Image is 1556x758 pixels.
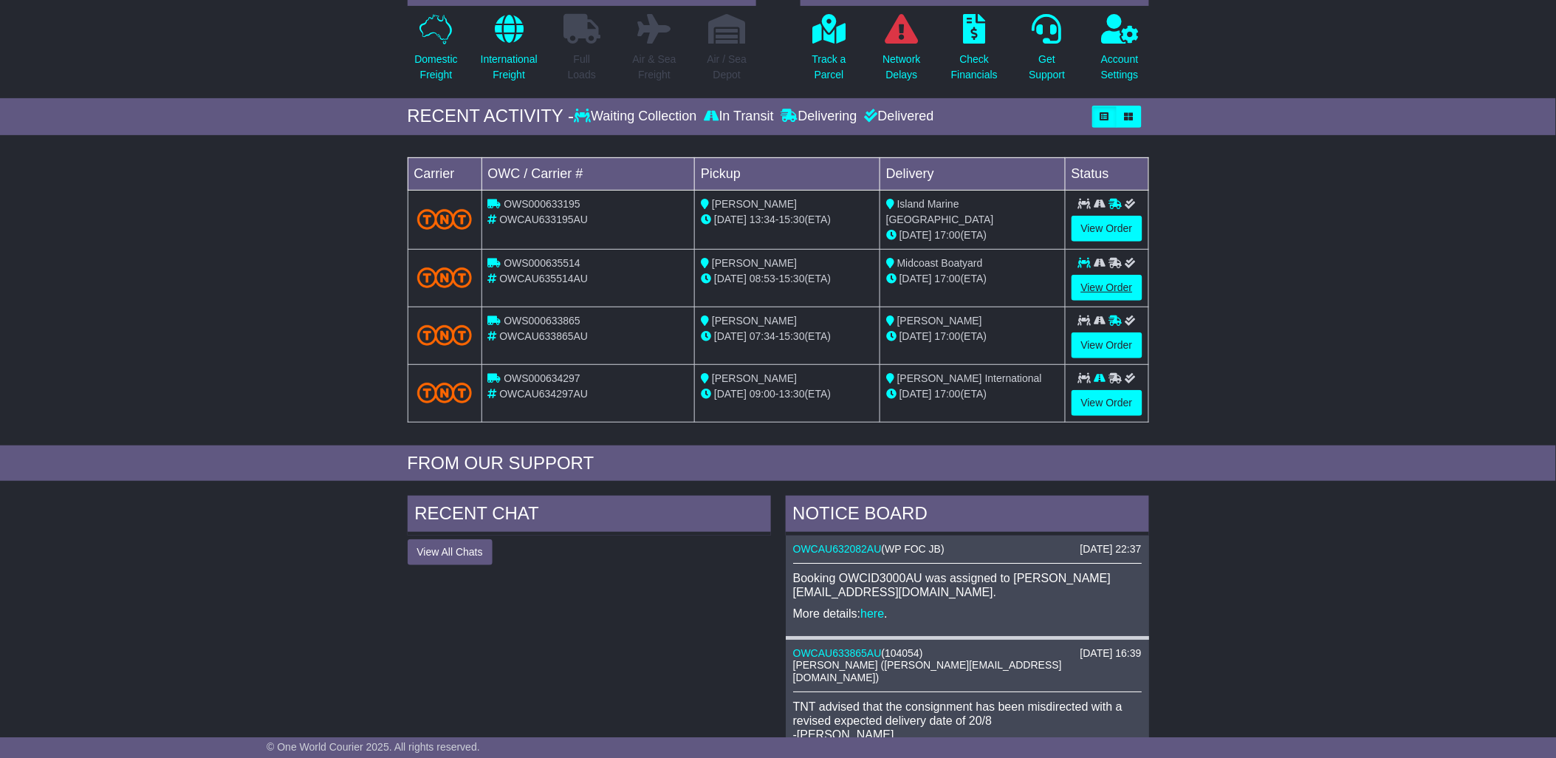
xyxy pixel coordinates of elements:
[504,198,580,210] span: OWS000633195
[712,372,797,384] span: [PERSON_NAME]
[793,571,1142,599] p: Booking OWCID3000AU was assigned to [PERSON_NAME][EMAIL_ADDRESS][DOMAIN_NAME].
[1101,52,1139,83] p: Account Settings
[481,52,538,83] p: International Freight
[897,257,983,269] span: Midcoast Boatyard
[714,273,747,284] span: [DATE]
[267,741,480,753] span: © One World Courier 2025. All rights reserved.
[414,52,457,83] p: Domestic Freight
[860,607,884,620] a: here
[408,496,771,536] div: RECENT CHAT
[417,267,473,287] img: TNT_Domestic.png
[950,13,998,91] a: CheckFinancials
[408,157,481,190] td: Carrier
[563,52,600,83] p: Full Loads
[793,543,1142,556] div: ( )
[885,647,919,659] span: 104054
[886,386,1059,402] div: (ETA)
[880,157,1065,190] td: Delivery
[779,330,805,342] span: 15:30
[1080,543,1141,556] div: [DATE] 22:37
[712,257,797,269] span: [PERSON_NAME]
[899,273,932,284] span: [DATE]
[504,257,580,269] span: OWS000635514
[899,388,932,400] span: [DATE]
[574,109,700,125] div: Waiting Collection
[417,209,473,229] img: TNT_Domestic.png
[935,388,961,400] span: 17:00
[712,315,797,327] span: [PERSON_NAME]
[886,228,1059,243] div: (ETA)
[882,13,921,91] a: NetworkDelays
[793,543,882,555] a: OWCAU632082AU
[408,453,1149,474] div: FROM OUR SUPPORT
[633,52,676,83] p: Air & Sea Freight
[750,214,775,225] span: 13:34
[779,214,805,225] span: 15:30
[714,214,747,225] span: [DATE]
[504,372,580,384] span: OWS000634297
[408,106,575,127] div: RECENT ACTIVITY -
[750,273,775,284] span: 08:53
[417,325,473,345] img: TNT_Domestic.png
[714,330,747,342] span: [DATE]
[779,273,805,284] span: 15:30
[701,212,874,228] div: - (ETA)
[882,52,920,83] p: Network Delays
[812,13,847,91] a: Track aParcel
[1028,13,1066,91] a: GetSupport
[779,388,805,400] span: 13:30
[1065,157,1148,190] td: Status
[793,647,1142,660] div: ( )
[417,383,473,403] img: TNT_Domestic.png
[793,700,1142,742] p: TNT advised that the consignment has been misdirected with a revised expected delivery date of 20...
[886,198,994,225] span: Island Marine [GEOGRAPHIC_DATA]
[778,109,861,125] div: Delivering
[1072,332,1142,358] a: View Order
[750,388,775,400] span: 09:00
[1072,390,1142,416] a: View Order
[886,271,1059,287] div: (ETA)
[499,330,588,342] span: OWCAU633865AU
[499,388,588,400] span: OWCAU634297AU
[935,273,961,284] span: 17:00
[714,388,747,400] span: [DATE]
[701,109,778,125] div: In Transit
[812,52,846,83] p: Track a Parcel
[504,315,580,327] span: OWS000633865
[1080,647,1141,660] div: [DATE] 16:39
[793,659,1062,683] span: [PERSON_NAME] ([PERSON_NAME][EMAIL_ADDRESS][DOMAIN_NAME])
[701,271,874,287] div: - (ETA)
[707,52,747,83] p: Air / Sea Depot
[1072,216,1142,242] a: View Order
[1100,13,1139,91] a: AccountSettings
[786,496,1149,536] div: NOTICE BOARD
[499,214,588,225] span: OWCAU633195AU
[935,330,961,342] span: 17:00
[1072,275,1142,301] a: View Order
[750,330,775,342] span: 07:34
[897,315,982,327] span: [PERSON_NAME]
[1029,52,1065,83] p: Get Support
[695,157,880,190] td: Pickup
[499,273,588,284] span: OWCAU635514AU
[899,330,932,342] span: [DATE]
[414,13,458,91] a: DomesticFreight
[701,329,874,344] div: - (ETA)
[793,647,882,659] a: OWCAU633865AU
[701,386,874,402] div: - (ETA)
[897,372,1042,384] span: [PERSON_NAME] International
[885,543,941,555] span: WP FOC JB
[899,229,932,241] span: [DATE]
[793,607,1142,621] p: More details: .
[951,52,998,83] p: Check Financials
[886,329,1059,344] div: (ETA)
[408,539,493,565] button: View All Chats
[480,13,538,91] a: InternationalFreight
[861,109,934,125] div: Delivered
[481,157,695,190] td: OWC / Carrier #
[712,198,797,210] span: [PERSON_NAME]
[935,229,961,241] span: 17:00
